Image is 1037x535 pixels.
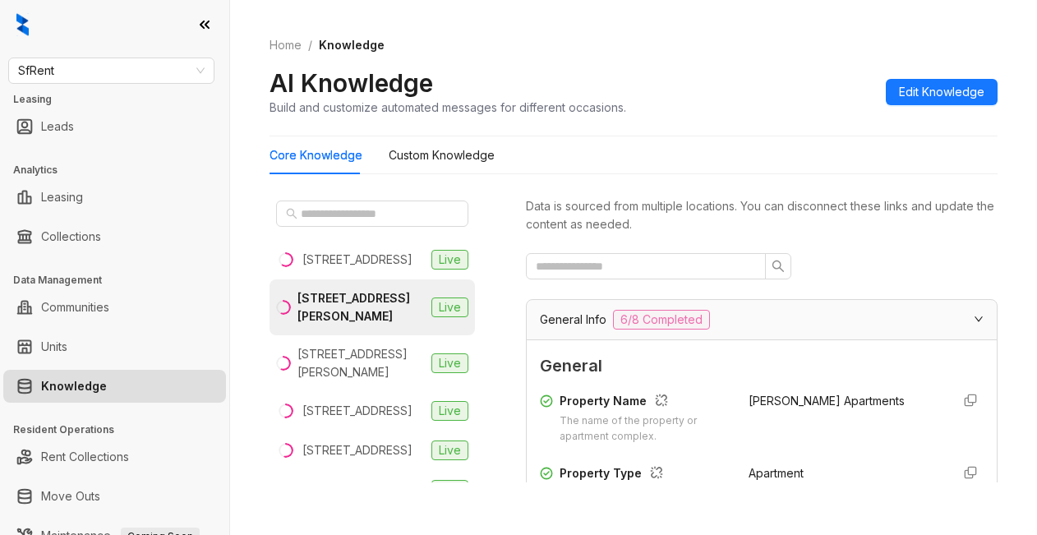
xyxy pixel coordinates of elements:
div: Build and customize automated messages for different occasions. [270,99,626,116]
span: Live [431,250,468,270]
h3: Analytics [13,163,229,178]
a: Rent Collections [41,440,129,473]
div: Property Name [560,392,729,413]
a: Collections [41,220,101,253]
span: Live [431,353,468,373]
a: Move Outs [41,480,100,513]
li: Communities [3,291,226,324]
li: Move Outs [3,480,226,513]
div: General Info6/8 Completed [527,300,997,339]
div: [STREET_ADDRESS] [302,481,412,499]
div: [STREET_ADDRESS][PERSON_NAME] [297,289,425,325]
span: search [772,260,785,273]
a: Units [41,330,67,363]
h3: Resident Operations [13,422,229,437]
a: Knowledge [41,370,107,403]
h3: Data Management [13,273,229,288]
li: Knowledge [3,370,226,403]
div: Custom Knowledge [389,146,495,164]
span: General Info [540,311,606,329]
li: Rent Collections [3,440,226,473]
a: Communities [41,291,109,324]
div: Data is sourced from multiple locations. You can disconnect these links and update the content as... [526,197,998,233]
span: search [286,208,297,219]
li: Leads [3,110,226,143]
span: Knowledge [319,38,385,52]
span: [PERSON_NAME] Apartments [749,394,905,408]
div: [STREET_ADDRESS] [302,251,412,269]
li: Collections [3,220,226,253]
a: Leads [41,110,74,143]
span: Live [431,440,468,460]
span: General [540,353,984,379]
span: Edit Knowledge [899,83,984,101]
div: [STREET_ADDRESS] [302,402,412,420]
li: Units [3,330,226,363]
div: [STREET_ADDRESS][PERSON_NAME] [297,345,425,381]
div: The name of the property or apartment complex. [560,413,729,445]
li: / [308,36,312,54]
h3: Leasing [13,92,229,107]
img: logo [16,13,29,36]
span: 6/8 Completed [613,310,710,330]
span: Live [431,480,468,500]
span: expanded [974,314,984,324]
span: Live [431,297,468,317]
span: Live [431,401,468,421]
button: Edit Knowledge [886,79,998,105]
span: Apartment [749,466,804,480]
div: [STREET_ADDRESS] [302,441,412,459]
a: Home [266,36,305,54]
h2: AI Knowledge [270,67,433,99]
div: Property Type [560,464,729,486]
div: Core Knowledge [270,146,362,164]
a: Leasing [41,181,83,214]
li: Leasing [3,181,226,214]
span: SfRent [18,58,205,83]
